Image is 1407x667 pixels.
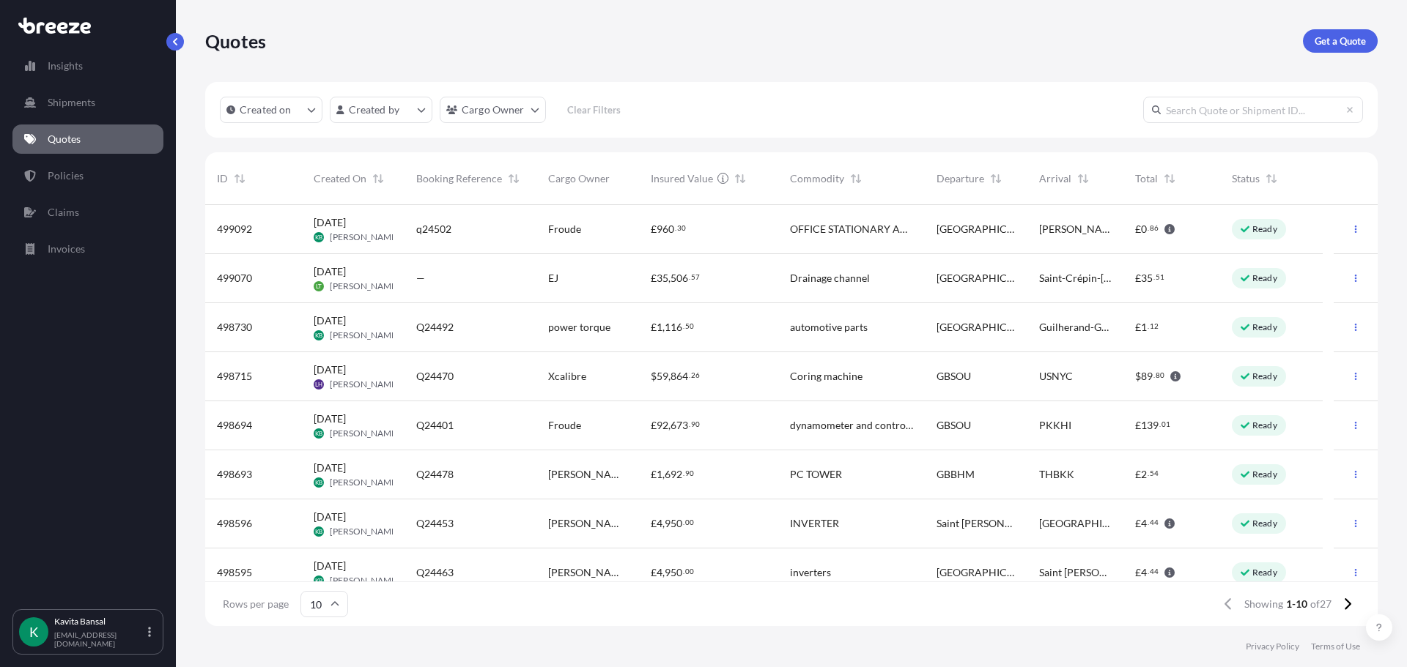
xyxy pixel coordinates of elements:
span: PC TOWER [790,467,842,482]
span: $ [1135,371,1141,381]
span: , [668,273,671,283]
a: Insights [12,51,163,81]
span: £ [1135,273,1141,283]
span: Created On [314,171,366,186]
span: 57 [691,275,700,280]
span: Arrival [1039,171,1071,186]
span: 506 [671,273,688,283]
span: . [1148,226,1149,231]
span: 498715 [217,369,252,384]
button: Sort [369,170,387,187]
p: Ready [1252,321,1277,333]
span: 2 [1141,469,1147,480]
a: Terms of Use [1311,641,1360,652]
span: 86 [1150,226,1159,231]
span: automotive parts [790,320,868,335]
span: Q24401 [416,418,454,433]
span: inverters [790,565,831,580]
span: 1 [1141,322,1147,332]
span: Q24453 [416,516,454,531]
span: Xcalibre [548,369,586,384]
span: [DATE] [314,461,346,475]
span: [GEOGRAPHIC_DATA] [937,320,1016,335]
span: Status [1232,171,1260,186]
span: . [689,422,690,427]
span: GBSOU [937,369,971,384]
span: [DATE] [314,362,346,377]
span: [PERSON_NAME] Energy Limited [548,565,627,580]
span: 80 [1156,373,1164,378]
span: Froude [548,222,581,236]
span: 1 [657,322,662,332]
p: Ready [1252,272,1277,284]
span: . [683,569,684,574]
span: 4 [657,567,662,578]
p: Get a Quote [1315,34,1366,48]
a: Shipments [12,88,163,117]
button: createdBy Filter options [330,97,432,123]
span: [PERSON_NAME] [330,231,399,243]
span: [DATE] [314,313,346,328]
span: KB [315,426,322,441]
span: 498596 [217,516,252,531]
p: Cargo Owner [462,103,525,117]
input: Search Quote or Shipment ID... [1143,97,1363,123]
span: , [662,567,665,578]
span: [PERSON_NAME] Energy [548,516,627,531]
span: 498595 [217,565,252,580]
a: Get a Quote [1303,29,1378,53]
span: [GEOGRAPHIC_DATA] [937,222,1016,236]
p: Policies [48,168,84,183]
span: 4 [657,518,662,529]
span: dynamometer and controller [790,418,913,433]
span: 59 [657,371,668,381]
a: Privacy Policy [1246,641,1299,652]
span: 44 [1150,520,1159,525]
span: . [1148,324,1149,329]
span: 00 [685,569,694,574]
span: . [675,226,676,231]
button: Sort [505,170,522,187]
span: [DATE] [314,510,346,524]
span: . [683,520,684,525]
p: Insights [48,59,83,73]
span: , [662,469,665,480]
a: Claims [12,198,163,227]
span: Q24463 [416,565,454,580]
a: Invoices [12,234,163,264]
span: 92 [657,420,668,431]
span: £ [651,518,657,529]
span: £ [651,224,657,234]
span: 673 [671,420,688,431]
p: Invoices [48,242,85,256]
span: [PERSON_NAME] [330,526,399,537]
span: GBSOU [937,418,971,433]
span: . [1148,471,1149,476]
span: 1 [657,469,662,480]
span: [DATE] [314,411,346,426]
p: Ready [1252,420,1277,431]
span: 498693 [217,467,252,482]
button: Sort [1263,170,1280,187]
span: Froude [548,418,581,433]
span: £ [1135,322,1141,332]
span: Cargo Owner [548,171,610,186]
span: 00 [685,520,694,525]
a: Policies [12,161,163,190]
span: , [662,518,665,529]
span: 4 [1141,518,1147,529]
span: . [689,275,690,280]
span: [PERSON_NAME] [330,575,399,586]
p: Created by [349,103,400,117]
span: 50 [685,324,694,329]
span: [PERSON_NAME] [330,280,399,292]
span: 90 [685,471,694,476]
span: Booking Reference [416,171,502,186]
span: Showing [1244,597,1283,611]
span: KB [315,475,322,490]
span: 30 [677,226,686,231]
span: £ [651,273,657,283]
span: £ [1135,518,1141,529]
